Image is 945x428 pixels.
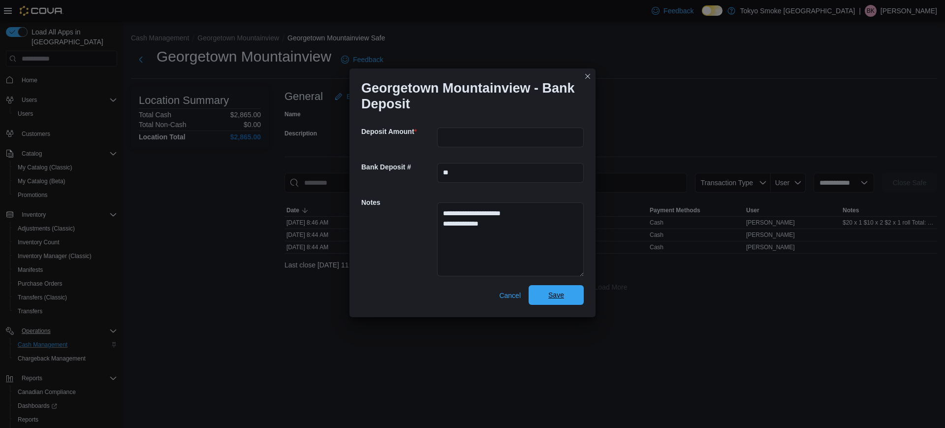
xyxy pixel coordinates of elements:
[361,193,435,212] h5: Notes
[361,122,435,141] h5: Deposit Amount
[495,286,525,305] button: Cancel
[361,80,576,112] h1: Georgetown Mountainview - Bank Deposit
[582,70,594,82] button: Closes this modal window
[361,157,435,177] h5: Bank Deposit #
[529,285,584,305] button: Save
[499,291,521,300] span: Cancel
[548,290,564,300] span: Save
